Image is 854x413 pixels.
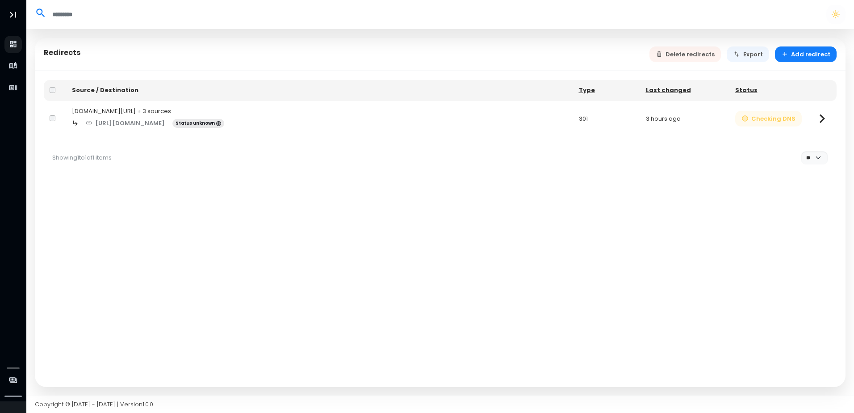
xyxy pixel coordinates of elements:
[44,48,81,57] h5: Redirects
[72,107,567,116] div: [DOMAIN_NAME][URL] + 3 sources
[4,6,21,23] button: Toggle Aside
[35,400,153,409] span: Copyright © [DATE] - [DATE] | Version 1.0.0
[729,80,808,101] th: Status
[735,111,802,126] button: Checking DNS
[640,80,729,101] th: Last changed
[172,119,224,128] span: Status unknown
[66,80,573,101] th: Source / Destination
[573,80,640,101] th: Type
[801,151,828,164] select: Per
[640,101,729,137] td: 3 hours ago
[573,101,640,137] td: 301
[775,46,837,62] button: Add redirect
[79,115,172,131] a: [URL][DOMAIN_NAME]
[52,153,112,162] span: Showing 1 to 1 of 1 items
